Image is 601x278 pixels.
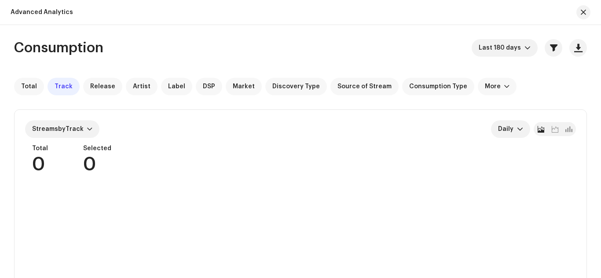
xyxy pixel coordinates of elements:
span: Market [233,83,255,90]
span: Label [168,83,185,90]
span: Daily [498,120,517,138]
div: dropdown trigger [524,39,531,57]
span: Source of Stream [337,83,392,90]
span: DSP [203,83,215,90]
span: Artist [133,83,150,90]
span: Discovery Type [272,83,320,90]
div: dropdown trigger [517,120,523,138]
div: More [485,83,501,90]
span: Last 180 days [479,39,524,57]
span: Consumption Type [409,83,467,90]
